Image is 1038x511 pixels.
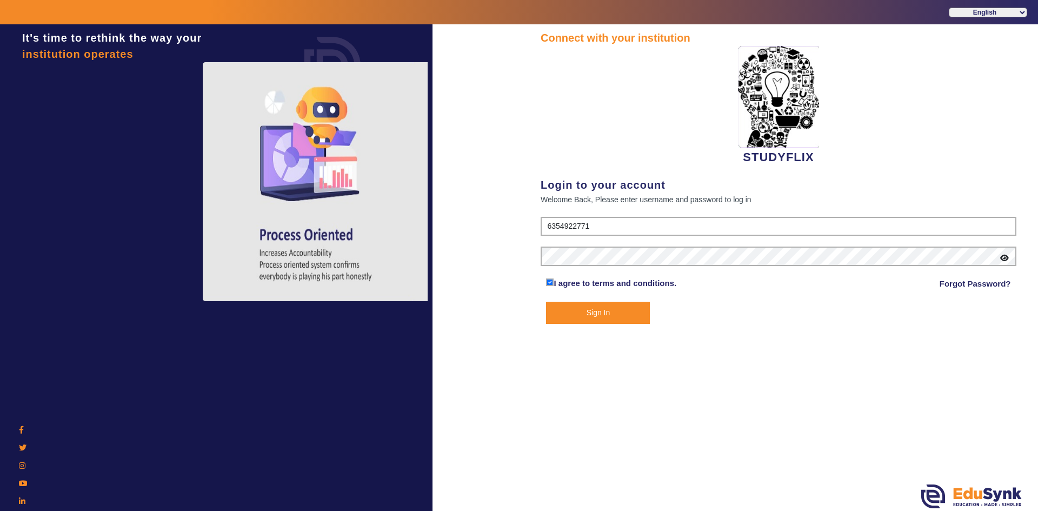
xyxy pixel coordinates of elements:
[738,46,819,148] img: 2da83ddf-6089-4dce-a9e2-416746467bdd
[554,278,676,288] a: I agree to terms and conditions.
[541,30,1016,46] div: Connect with your institution
[541,193,1016,206] div: Welcome Back, Please enter username and password to log in
[541,217,1016,236] input: User Name
[292,24,373,105] img: login.png
[541,177,1016,193] div: Login to your account
[22,32,202,44] span: It's time to rethink the way your
[940,277,1011,290] a: Forgot Password?
[546,302,650,324] button: Sign In
[921,485,1022,508] img: edusynk.png
[22,48,134,60] span: institution operates
[541,46,1016,166] div: STUDYFLIX
[203,62,430,301] img: login4.png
